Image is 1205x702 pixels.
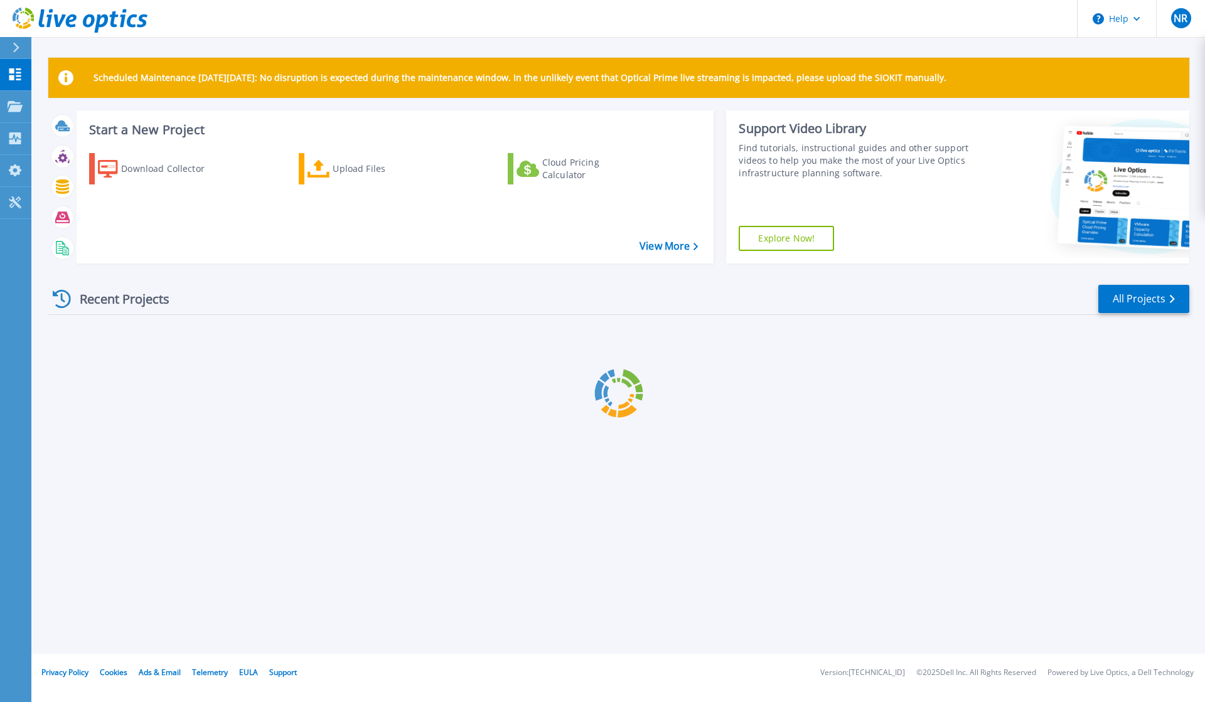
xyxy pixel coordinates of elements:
[269,667,297,678] a: Support
[916,669,1036,677] li: © 2025 Dell Inc. All Rights Reserved
[94,73,946,83] p: Scheduled Maintenance [DATE][DATE]: No disruption is expected during the maintenance window. In t...
[48,284,186,314] div: Recent Projects
[739,226,834,251] a: Explore Now!
[239,667,258,678] a: EULA
[1098,285,1189,313] a: All Projects
[121,156,222,181] div: Download Collector
[299,153,439,184] a: Upload Files
[89,153,229,184] a: Download Collector
[100,667,127,678] a: Cookies
[1174,13,1187,23] span: NR
[41,667,88,678] a: Privacy Policy
[1047,669,1194,677] li: Powered by Live Optics, a Dell Technology
[89,123,698,137] h3: Start a New Project
[739,120,975,137] div: Support Video Library
[333,156,433,181] div: Upload Files
[739,142,975,179] div: Find tutorials, instructional guides and other support videos to help you make the most of your L...
[192,667,228,678] a: Telemetry
[139,667,181,678] a: Ads & Email
[640,240,698,252] a: View More
[820,669,905,677] li: Version: [TECHNICAL_ID]
[542,156,643,181] div: Cloud Pricing Calculator
[508,153,648,184] a: Cloud Pricing Calculator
